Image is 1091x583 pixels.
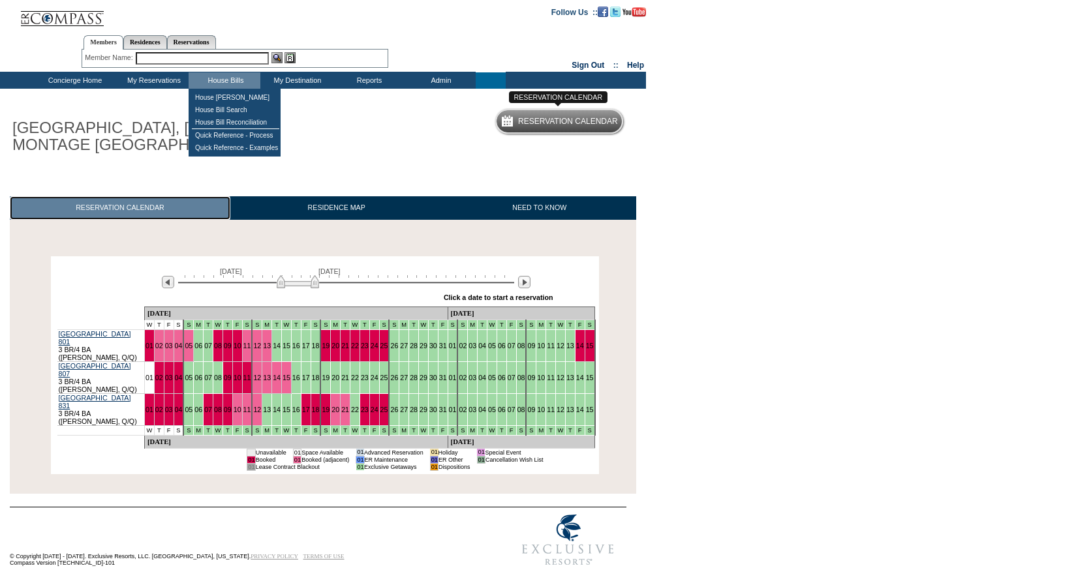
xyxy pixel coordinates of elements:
td: 26 [389,329,399,361]
td: Mountains Mud Season - Fall 2025 [341,320,350,329]
td: Mountains Mud Season - Fall 2025 [448,425,457,435]
td: 31 [438,361,448,393]
td: Mountains Mud Season - Fall 2025 [399,425,409,435]
td: 05 [183,361,193,393]
td: 06 [194,329,204,361]
td: 01 [448,361,457,393]
td: Mountains Mud Season - Fall 2025 [468,320,478,329]
a: 11 [243,374,251,381]
a: [GEOGRAPHIC_DATA] 831 [59,394,131,410]
a: 02 [155,406,163,413]
a: 21 [341,342,349,350]
td: House Bill Reconciliation [192,116,279,129]
td: Mountains Mud Season - Fall 2025 [497,425,506,435]
td: Mountains Mud Season - Fall 2025 [419,425,429,435]
a: 02 [155,374,163,381]
td: 13 [565,361,575,393]
td: Follow Us :: [551,7,598,17]
td: Mountains Mud Season - Fall 2025 [487,425,497,435]
td: ER Maintenance [364,456,423,463]
td: 03 [468,393,478,425]
a: [GEOGRAPHIC_DATA] 807 [59,362,131,378]
a: 01 [146,406,153,413]
td: Mountains Mud Season - Fall 2025 [556,425,566,435]
a: 11 [243,342,251,350]
a: 04 [175,342,183,350]
a: 13 [263,342,271,350]
td: 22 [350,361,360,393]
td: 02 [457,361,467,393]
td: 01 [477,456,485,463]
td: 25 [379,361,389,393]
td: 12 [556,393,566,425]
td: 01 [430,456,438,463]
a: Sign Out [572,61,604,70]
td: ER Other [438,456,470,463]
td: 09 [526,329,536,361]
td: Quick Reference - Examples [192,142,279,154]
td: 07 [204,329,213,361]
td: Mountains Mud Season - Fall 2025 [487,320,497,329]
td: Unavailable [255,449,286,456]
a: 02 [155,342,163,350]
span: [DATE] [318,267,341,275]
td: Mountains Mud Season - Fall 2025 [506,425,516,435]
a: 09 [224,406,232,413]
td: Mountains Mud Season - Fall 2025 [311,320,320,329]
td: Quick Reference - Process [192,129,279,142]
td: W [144,320,154,329]
a: 14 [273,374,281,381]
td: Mountains Mud Season - Fall 2025 [301,320,311,329]
td: 01 [430,449,438,456]
td: F [164,425,174,435]
td: Mountains Mud Season - Fall 2025 [350,425,360,435]
a: 11 [243,406,251,413]
td: 11 [546,329,556,361]
td: 07 [506,393,516,425]
td: Mountains Mud Season - Fall 2025 [585,425,594,435]
img: Reservations [284,52,296,63]
a: 09 [224,342,232,350]
a: Subscribe to our YouTube Channel [622,7,646,15]
td: Mountains Mud Season - Fall 2025 [457,320,467,329]
td: 10 [536,361,546,393]
td: 01 [247,456,255,463]
a: 03 [165,406,173,413]
td: 28 [409,361,419,393]
td: Mountains Mud Season - Fall 2025 [242,320,252,329]
div: Member Name: [85,52,135,63]
a: 17 [302,406,310,413]
td: House Bills [189,72,260,89]
td: 26 [389,361,399,393]
td: Mountains Mud Season - Fall 2025 [506,320,516,329]
td: 08 [516,393,526,425]
td: Mountains Mud Season - Fall 2025 [516,425,526,435]
td: 31 [438,393,448,425]
td: T [154,425,164,435]
a: 01 [146,342,153,350]
td: Mountains Mud Season - Fall 2025 [556,320,566,329]
td: 01 [356,456,364,463]
td: Holiday [438,449,470,456]
td: Booked [255,456,286,463]
td: 30 [428,361,438,393]
td: Mountains Mud Season - Fall 2025 [262,425,272,435]
td: Mountains Mud Season - Fall 2025 [419,320,429,329]
td: 07 [506,329,516,361]
img: Subscribe to our YouTube Channel [622,7,646,17]
td: 05 [487,329,497,361]
td: W [144,425,154,435]
td: S [174,425,183,435]
td: Mountains Mud Season - Fall 2025 [516,320,526,329]
a: 13 [263,374,271,381]
td: House Bill Search [192,104,279,116]
td: Booked (adjacent) [301,456,350,463]
td: 19 [320,361,330,393]
td: Concierge Home [31,72,117,89]
td: Mountains Mud Season - Fall 2025 [379,320,389,329]
td: Mountains Mud Season - Fall 2025 [369,425,379,435]
a: 15 [586,342,594,350]
td: Mountains Mud Season - Fall 2025 [213,320,223,329]
td: Mountains Mud Season - Fall 2025 [183,425,193,435]
a: 12 [253,342,261,350]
